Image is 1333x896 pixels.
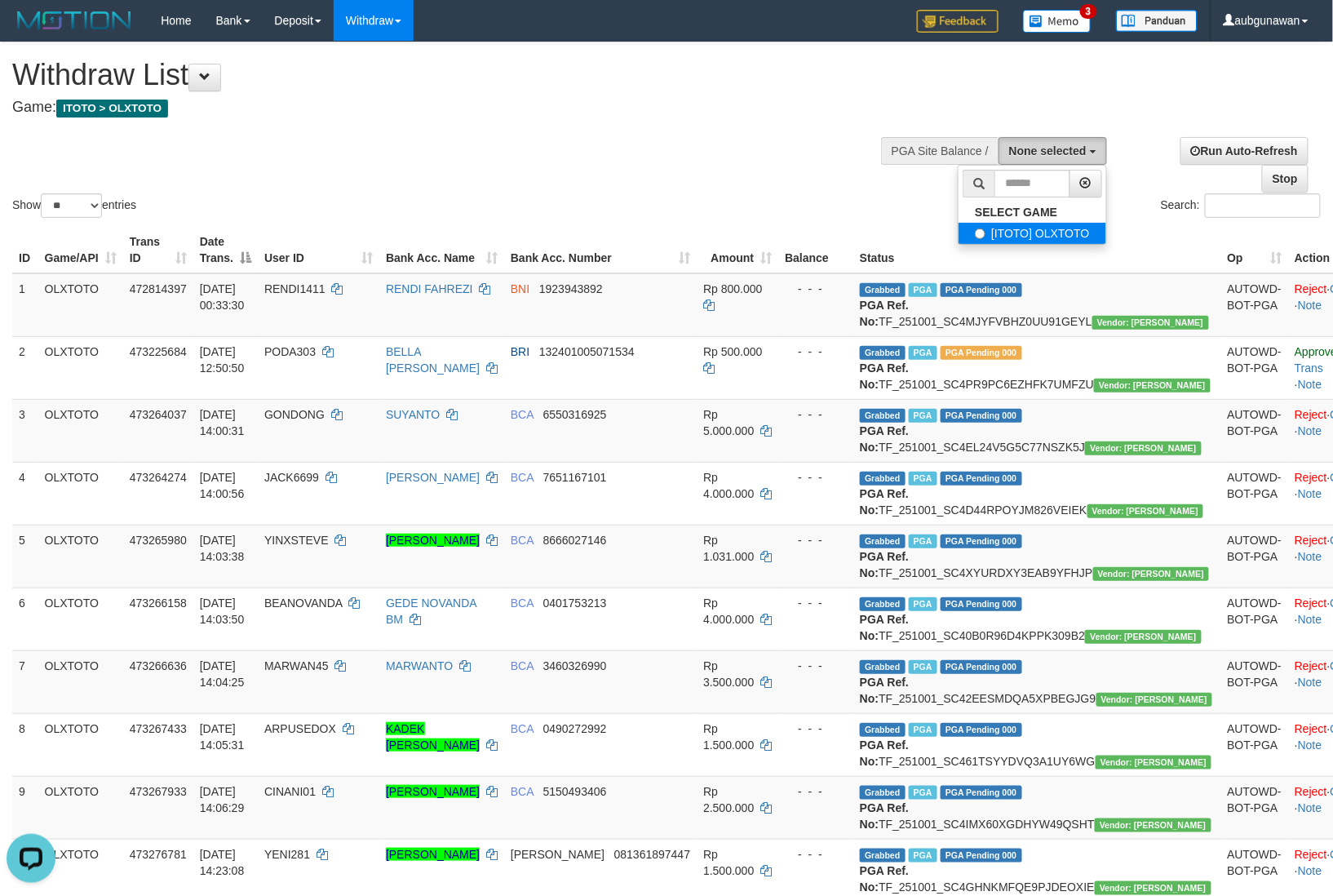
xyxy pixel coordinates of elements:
span: [DATE] 14:00:31 [200,408,245,437]
span: Rp 1.031.000 [703,534,754,563]
span: Marked by aubrezazulfa [909,849,937,863]
div: - - - [785,344,847,360]
span: Rp 1.500.000 [703,848,754,877]
span: Copy 3460326990 to clipboard [543,659,607,672]
th: ID [12,227,38,273]
span: Grabbed [860,534,906,548]
span: None selected [1009,144,1087,157]
a: Note [1298,801,1322,814]
td: TF_251001_SC4MJYFVBHZ0UU91GEYL [853,273,1221,337]
a: Stop [1262,165,1309,193]
span: ARPUSEDOX [264,722,336,735]
td: AUTOWD-BOT-PGA [1221,713,1289,776]
a: Note [1298,424,1322,437]
td: 4 [12,462,38,525]
b: SELECT GAME [975,206,1057,219]
span: YENI281 [264,848,310,861]
td: TF_251001_SC40B0R96D4KPPK309B2 [853,588,1221,650]
span: BCA [511,408,534,421]
b: PGA Ref. No: [860,362,909,391]
td: AUTOWD-BOT-PGA [1221,650,1289,713]
th: Date Trans.: activate to sort column descending [193,227,258,273]
a: RENDI FAHREZI [386,282,473,295]
span: Vendor URL: https://secure4.1velocity.biz [1096,756,1212,770]
td: 5 [12,525,38,588]
th: Game/API: activate to sort column ascending [38,227,123,273]
td: 6 [12,588,38,650]
span: RENDI1411 [264,282,325,295]
b: PGA Ref. No: [860,487,909,517]
td: TF_251001_SC4XYURDXY3EAB9YFHJP [853,525,1221,588]
th: Bank Acc. Name: activate to sort column ascending [379,227,504,273]
td: AUTOWD-BOT-PGA [1221,525,1289,588]
h1: Withdraw List [12,59,872,91]
td: OLXTOTO [38,462,123,525]
a: SUYANTO [386,408,440,421]
span: [DATE] 00:33:30 [200,282,245,312]
span: CINANI01 [264,785,316,798]
td: TF_251001_SC4EL24V5G5C77NSZK5J [853,399,1221,462]
td: OLXTOTO [38,776,123,839]
span: 473267433 [130,722,187,735]
span: Grabbed [860,849,906,863]
span: 472814397 [130,282,187,295]
span: PGA Pending [941,723,1022,737]
b: PGA Ref. No: [860,424,909,454]
td: AUTOWD-BOT-PGA [1221,776,1289,839]
span: Rp 4.000.000 [703,597,754,626]
span: BEANOVANDA [264,597,342,610]
a: Reject [1295,659,1327,672]
td: OLXTOTO [38,713,123,776]
th: Amount: activate to sort column ascending [697,227,778,273]
div: - - - [785,595,847,611]
span: PGA Pending [941,346,1022,360]
span: Marked by aubrama [909,660,937,674]
b: PGA Ref. No: [860,739,909,768]
span: Copy 6550316925 to clipboard [543,408,607,421]
span: 473266636 [130,659,187,672]
a: Reject [1295,408,1327,421]
span: PGA Pending [941,472,1022,486]
span: Rp 5.000.000 [703,408,754,437]
span: 3 [1080,4,1097,19]
td: TF_251001_SC42EESMDQA5XPBEGJG9 [853,650,1221,713]
span: Vendor URL: https://secure4.1velocity.biz [1094,379,1211,393]
td: OLXTOTO [38,588,123,650]
b: PGA Ref. No: [860,613,909,642]
th: Trans ID: activate to sort column ascending [123,227,193,273]
span: YINXSTEVE [264,534,329,547]
span: Grabbed [860,346,906,360]
span: [DATE] 14:03:38 [200,534,245,563]
span: Marked by aubrama [909,786,937,800]
td: OLXTOTO [38,336,123,399]
span: Rp 3.500.000 [703,659,754,689]
span: [PERSON_NAME] [511,848,604,861]
div: - - - [785,532,847,548]
a: Run Auto-Refresh [1180,137,1309,165]
span: ITOTO > OLXTOTO [56,100,168,118]
span: [DATE] 12:50:50 [200,345,245,375]
a: KADEK [PERSON_NAME] [386,722,480,752]
span: Copy 081361897447 to clipboard [614,848,690,861]
td: 1 [12,273,38,337]
div: - - - [785,281,847,297]
span: Copy 0490272992 to clipboard [543,722,607,735]
td: AUTOWD-BOT-PGA [1221,588,1289,650]
span: Grabbed [860,283,906,297]
td: TF_251001_SC4D44RPOYJM826VEIEK [853,462,1221,525]
td: 2 [12,336,38,399]
span: Rp 4.000.000 [703,471,754,500]
img: Feedback.jpg [917,10,999,33]
span: JACK6699 [264,471,319,484]
button: None selected [999,137,1107,165]
span: BCA [511,471,534,484]
span: Grabbed [860,723,906,737]
span: [DATE] 14:05:31 [200,722,245,752]
span: [DATE] 14:00:56 [200,471,245,500]
th: User ID: activate to sort column ascending [258,227,379,273]
span: Grabbed [860,472,906,486]
span: Marked by aubrama [909,597,937,611]
div: - - - [785,721,847,737]
span: Grabbed [860,786,906,800]
span: [DATE] 14:04:25 [200,659,245,689]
